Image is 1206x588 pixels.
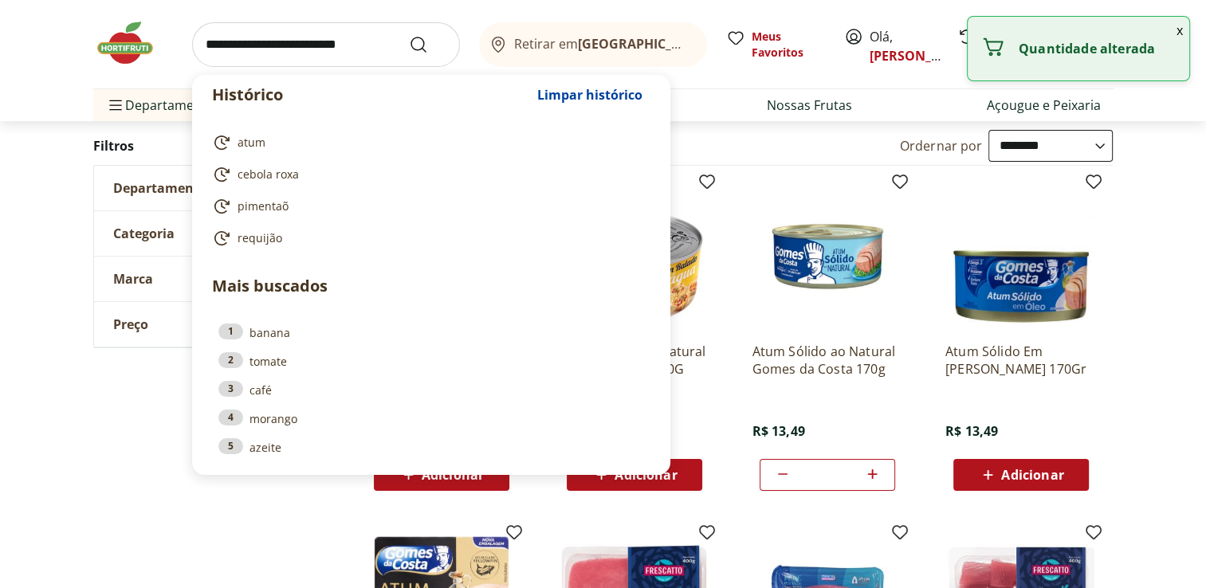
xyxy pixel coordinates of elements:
span: Retirar em [514,37,690,51]
b: [GEOGRAPHIC_DATA]/[GEOGRAPHIC_DATA] [578,35,847,53]
button: Preço [94,302,333,347]
span: R$ 13,49 [752,422,804,440]
span: Departamento [113,180,207,196]
img: Atum Sólido Em Óleo Gomes Da Costa 170Gr [945,178,1097,330]
h2: Filtros [93,130,334,162]
span: Adicionar [422,468,484,481]
span: Categoria [113,225,175,241]
a: 1banana [218,323,644,341]
a: 3café [218,381,644,398]
a: pimentaõ [212,197,644,216]
input: search [192,22,460,67]
span: Adicionar [615,468,677,481]
a: 2tomate [218,352,644,370]
span: Preço [113,316,148,332]
span: atum [238,135,265,151]
span: Departamentos [106,86,221,124]
div: 1 [218,323,243,339]
button: Retirar em[GEOGRAPHIC_DATA]/[GEOGRAPHIC_DATA] [479,22,707,67]
button: Fechar notificação [1170,17,1189,44]
span: Marca [113,271,153,287]
span: pimentaõ [238,198,289,214]
span: Olá, [870,27,941,65]
img: Atum Sólido ao Natural Gomes da Costa 170g [752,178,903,330]
span: Limpar histórico [537,88,642,101]
a: cebola roxa [212,165,644,184]
a: 4morango [218,410,644,427]
div: 5 [218,438,243,454]
img: Hortifruti [93,19,173,67]
button: Limpar histórico [529,76,650,114]
a: 5azeite [218,438,644,456]
a: [PERSON_NAME] [870,47,973,65]
button: Departamento [94,166,333,210]
span: R$ 13,49 [945,422,998,440]
a: Nossas Frutas [767,96,852,115]
p: Quantidade alterada [1019,41,1177,57]
div: 4 [218,410,243,425]
div: 2 [218,352,243,368]
p: Histórico [212,84,529,106]
button: Menu [106,86,125,124]
a: requijão [212,229,644,248]
button: Submit Search [409,35,447,54]
p: Mais buscados [212,274,650,298]
a: Açougue e Peixaria [987,96,1101,115]
a: Meus Favoritos [726,29,825,61]
button: Categoria [94,211,333,256]
span: requijão [238,230,282,246]
a: Atum Sólido Em [PERSON_NAME] 170Gr [945,343,1097,378]
a: Atum Sólido ao Natural Gomes da Costa 170g [752,343,903,378]
span: Meus Favoritos [752,29,825,61]
span: Adicionar [1001,468,1063,481]
span: cebola roxa [238,167,299,182]
a: atum [212,133,644,152]
button: Marca [94,257,333,301]
button: Adicionar [953,459,1089,491]
label: Ordernar por [900,137,983,155]
div: 3 [218,381,243,397]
